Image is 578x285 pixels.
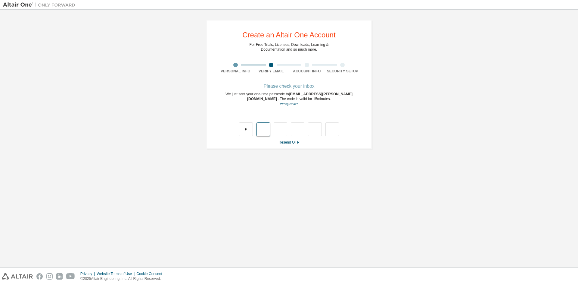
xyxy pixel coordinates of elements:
[80,271,97,276] div: Privacy
[80,276,166,281] p: © 2025 Altair Engineering, Inc. All Rights Reserved.
[218,69,253,74] div: Personal Info
[97,271,136,276] div: Website Terms of Use
[325,69,361,74] div: Security Setup
[289,69,325,74] div: Account Info
[250,42,329,52] div: For Free Trials, Licenses, Downloads, Learning & Documentation and so much more.
[3,2,78,8] img: Altair One
[136,271,166,276] div: Cookie Consent
[36,273,43,280] img: facebook.svg
[2,273,33,280] img: altair_logo.svg
[56,273,63,280] img: linkedin.svg
[278,140,299,144] a: Resend OTP
[280,102,298,106] a: Go back to the registration form
[247,92,353,101] span: [EMAIL_ADDRESS][PERSON_NAME][DOMAIN_NAME]
[242,31,336,39] div: Create an Altair One Account
[218,84,360,88] div: Please check your inbox
[253,69,289,74] div: Verify Email
[46,273,53,280] img: instagram.svg
[218,92,360,106] div: We just sent your one-time passcode to . The code is valid for 15 minutes.
[66,273,75,280] img: youtube.svg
